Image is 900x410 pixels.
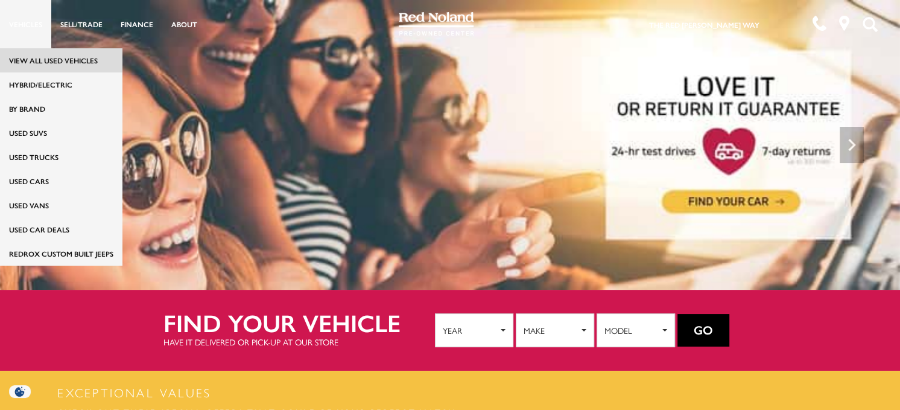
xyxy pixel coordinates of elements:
[6,385,34,398] section: Click to Open Cookie Consent Modal
[604,321,659,339] span: Model
[649,19,759,30] a: The Red [PERSON_NAME] Way
[163,309,435,336] h2: Find your vehicle
[54,383,846,402] h2: Exceptional Values
[524,321,578,339] span: Make
[858,1,882,48] button: Open the search field
[435,313,513,347] button: Year
[399,12,475,36] img: Red Noland Pre-Owned
[443,321,498,339] span: Year
[399,16,475,28] a: Red Noland Pre-Owned
[677,314,729,347] button: Go
[6,385,34,398] img: Opt-Out Icon
[516,313,594,347] button: Make
[163,336,435,348] p: Have it delivered or pick-up at our store
[597,313,675,347] button: Model
[840,127,864,163] div: Next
